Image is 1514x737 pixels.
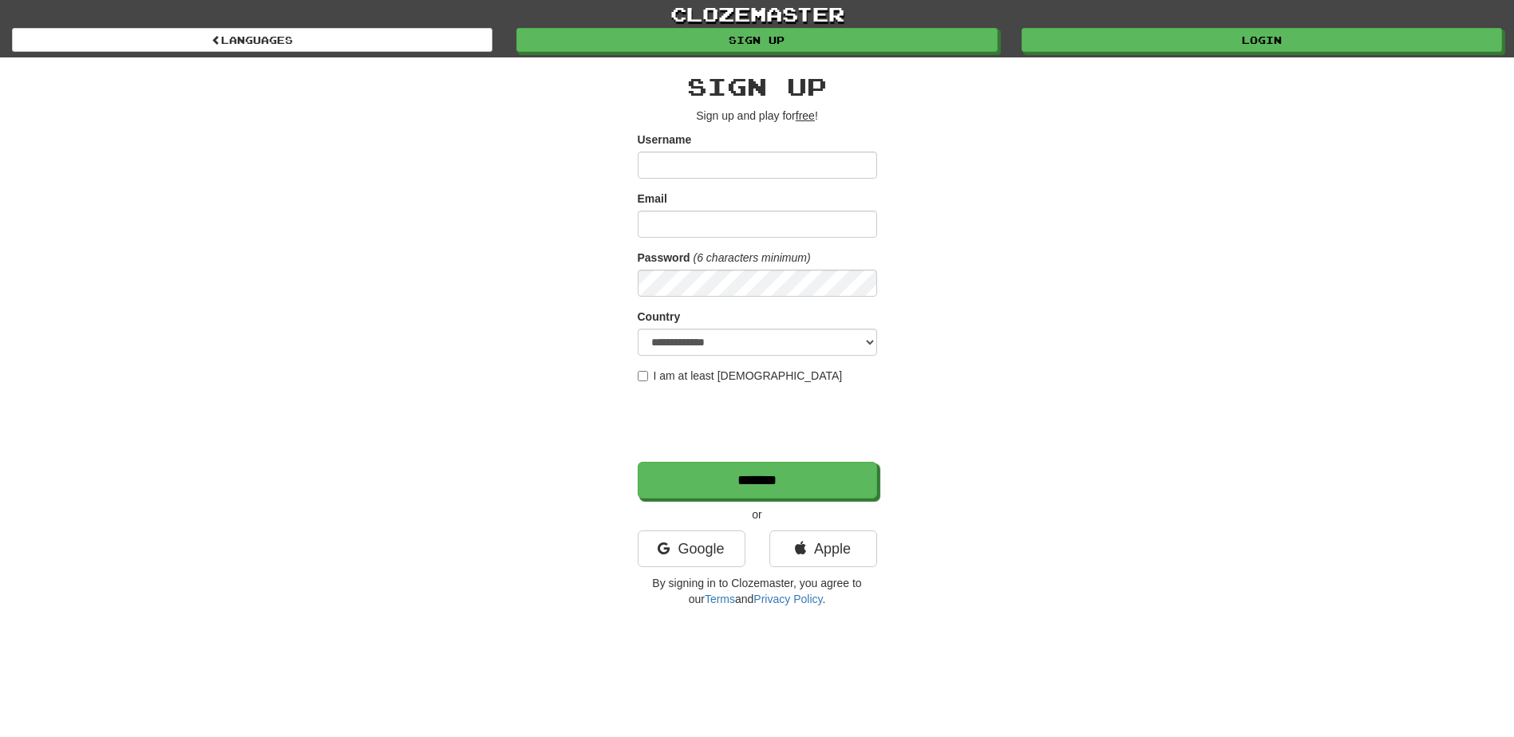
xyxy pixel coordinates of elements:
[769,530,877,567] a: Apple
[638,191,667,207] label: Email
[694,251,811,264] em: (6 characters minimum)
[638,250,690,266] label: Password
[516,28,997,52] a: Sign up
[638,108,877,124] p: Sign up and play for !
[638,132,692,148] label: Username
[638,368,843,384] label: I am at least [DEMOGRAPHIC_DATA]
[638,371,648,381] input: I am at least [DEMOGRAPHIC_DATA]
[638,73,877,100] h2: Sign up
[638,506,877,522] p: or
[1022,28,1502,52] a: Login
[638,530,745,567] a: Google
[638,392,880,454] iframe: reCAPTCHA
[796,109,815,122] u: free
[753,593,822,605] a: Privacy Policy
[705,593,735,605] a: Terms
[638,575,877,607] p: By signing in to Clozemaster, you agree to our and .
[12,28,492,52] a: Languages
[638,309,681,325] label: Country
